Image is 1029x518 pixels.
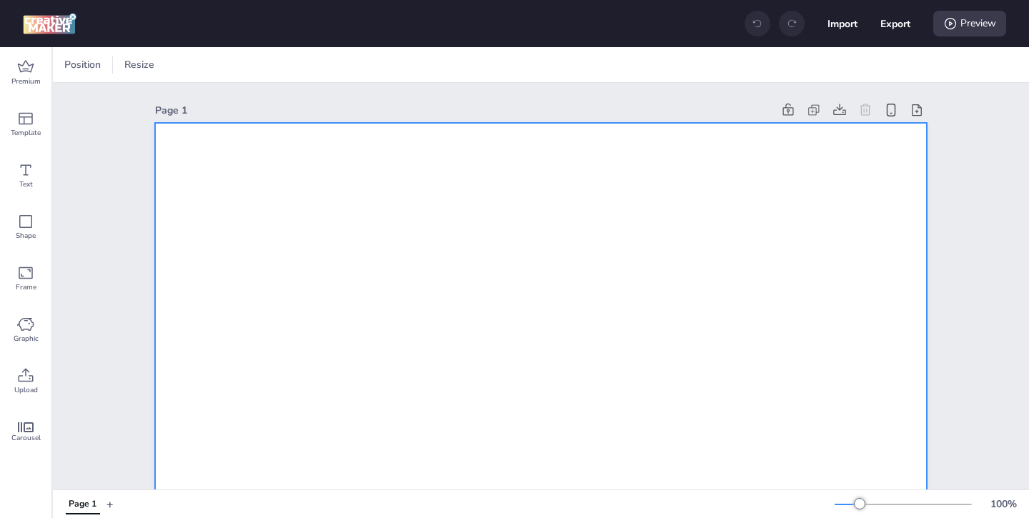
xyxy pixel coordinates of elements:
[59,492,106,517] div: Tabs
[155,103,772,118] div: Page 1
[14,333,39,344] span: Graphic
[933,11,1006,36] div: Preview
[986,497,1020,512] div: 100 %
[880,9,910,39] button: Export
[16,230,36,241] span: Shape
[11,76,41,87] span: Premium
[61,57,104,72] span: Position
[11,432,41,444] span: Carousel
[827,9,857,39] button: Import
[69,498,96,511] div: Page 1
[19,179,33,190] span: Text
[16,282,36,293] span: Frame
[121,57,157,72] span: Resize
[23,13,76,34] img: logo Creative Maker
[14,384,38,396] span: Upload
[11,127,41,139] span: Template
[106,492,114,517] button: +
